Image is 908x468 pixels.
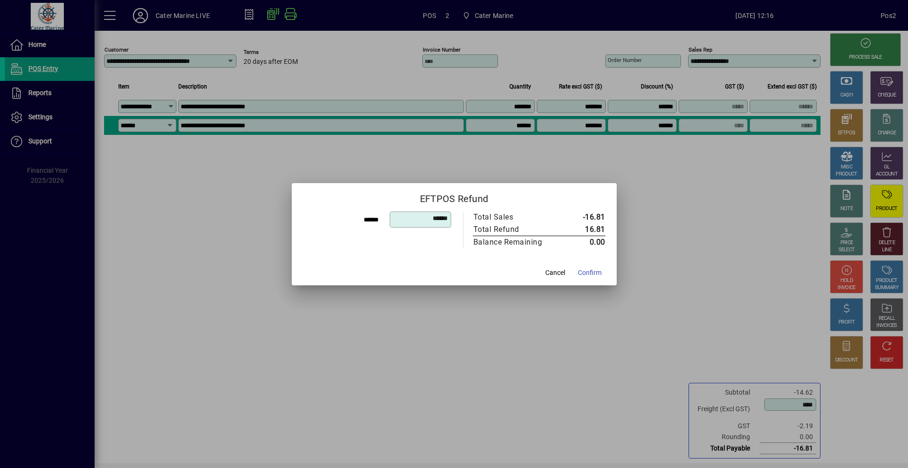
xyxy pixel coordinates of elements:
[473,223,562,236] td: Total Refund
[562,236,605,248] td: 0.00
[574,265,605,282] button: Confirm
[292,183,617,211] h2: EFTPOS Refund
[562,223,605,236] td: 16.81
[540,265,570,282] button: Cancel
[578,268,602,278] span: Confirm
[545,268,565,278] span: Cancel
[473,211,562,223] td: Total Sales
[562,211,605,223] td: -16.81
[473,237,553,248] div: Balance Remaining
